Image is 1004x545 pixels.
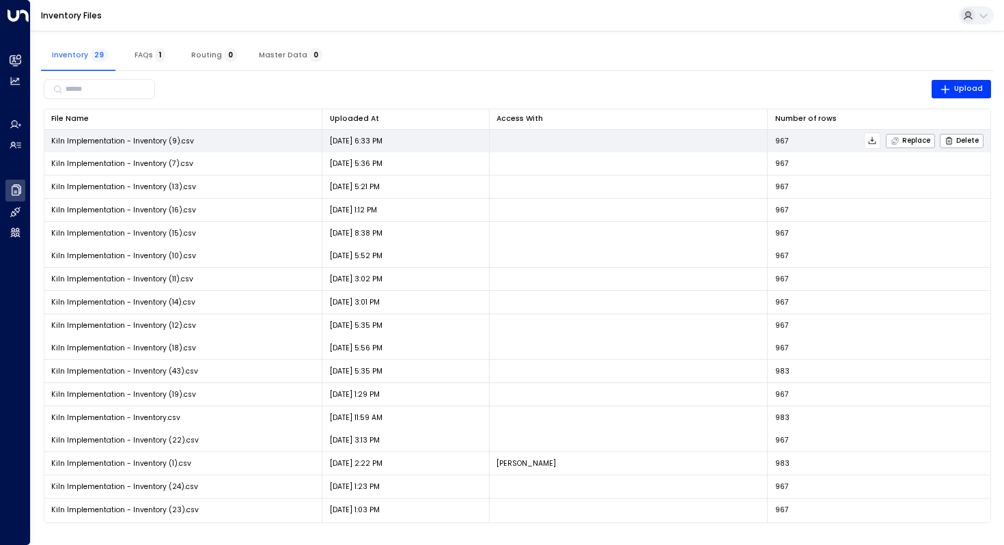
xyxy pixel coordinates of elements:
span: Kiln Implementation - Inventory (24).csv [51,481,198,492]
span: Upload [940,83,984,95]
p: [DATE] 3:02 PM [330,274,382,284]
span: 967 [775,274,789,284]
span: 967 [775,481,789,492]
span: 967 [775,205,789,215]
p: [DATE] 5:21 PM [330,182,380,192]
span: Kiln Implementation - Inventory (7).csv [51,158,193,169]
p: [DATE] 6:33 PM [330,136,382,146]
span: Master Data [259,51,322,59]
span: 967 [775,343,789,353]
span: Kiln Implementation - Inventory (18).csv [51,343,196,353]
span: Kiln Implementation - Inventory (14).csv [51,297,195,307]
p: [DATE] 11:59 AM [330,413,382,423]
span: 967 [775,228,789,238]
span: Kiln Implementation - Inventory (15).csv [51,228,196,238]
div: Number of rows [775,113,984,125]
p: [DATE] 5:36 PM [330,158,382,169]
p: [DATE] 8:38 PM [330,228,382,238]
p: [DATE] 5:56 PM [330,343,382,353]
span: Kiln Implementation - Inventory (22).csv [51,435,199,445]
span: Kiln Implementation - Inventory (10).csv [51,251,196,261]
div: Access With [497,113,760,125]
span: Routing [191,51,237,59]
span: Kiln Implementation - Inventory (23).csv [51,505,199,515]
span: 967 [775,251,789,261]
span: Kiln Implementation - Inventory (12).csv [51,320,196,331]
p: [DATE] 5:35 PM [330,320,382,331]
span: 0 [224,48,237,62]
div: Uploaded At [330,113,482,125]
span: Kiln Implementation - Inventory (43).csv [51,366,198,376]
span: 983 [775,458,790,469]
button: Delete [940,134,984,148]
span: 967 [775,320,789,331]
p: [DATE] 1:23 PM [330,481,380,492]
span: Replace [891,137,930,145]
span: 1 [155,48,165,62]
span: Inventory [52,51,108,59]
p: [DATE] 5:35 PM [330,366,382,376]
div: File Name [51,113,89,125]
span: Kiln Implementation - Inventory (19).csv [51,389,196,400]
div: Number of rows [775,113,837,125]
div: Uploaded At [330,113,379,125]
span: Kiln Implementation - Inventory (11).csv [51,274,193,284]
span: 983 [775,366,790,376]
p: [DATE] 2:22 PM [330,458,382,469]
span: Kiln Implementation - Inventory (13).csv [51,182,196,192]
span: 967 [775,389,789,400]
p: [DATE] 1:12 PM [330,205,377,215]
span: Kiln Implementation - Inventory.csv [51,413,180,423]
p: [DATE] 1:29 PM [330,389,380,400]
span: 967 [775,435,789,445]
span: Kiln Implementation - Inventory (1).csv [51,458,191,469]
p: [DATE] 5:52 PM [330,251,382,261]
span: 967 [775,297,789,307]
button: Replace [886,134,935,148]
span: Kiln Implementation - Inventory (9).csv [51,136,194,146]
p: [PERSON_NAME] [497,458,556,469]
p: [DATE] 1:03 PM [330,505,380,515]
span: 967 [775,182,789,192]
div: File Name [51,113,315,125]
span: 0 [309,48,322,62]
p: [DATE] 3:13 PM [330,435,380,445]
button: Upload [932,80,992,99]
span: Delete [945,137,979,145]
span: 967 [775,136,789,146]
span: 967 [775,158,789,169]
span: Kiln Implementation - Inventory (16).csv [51,205,196,215]
span: 983 [775,413,790,423]
span: 967 [775,505,789,515]
p: [DATE] 3:01 PM [330,297,380,307]
a: Inventory Files [41,10,102,21]
span: 29 [90,48,108,62]
span: FAQs [135,51,165,59]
